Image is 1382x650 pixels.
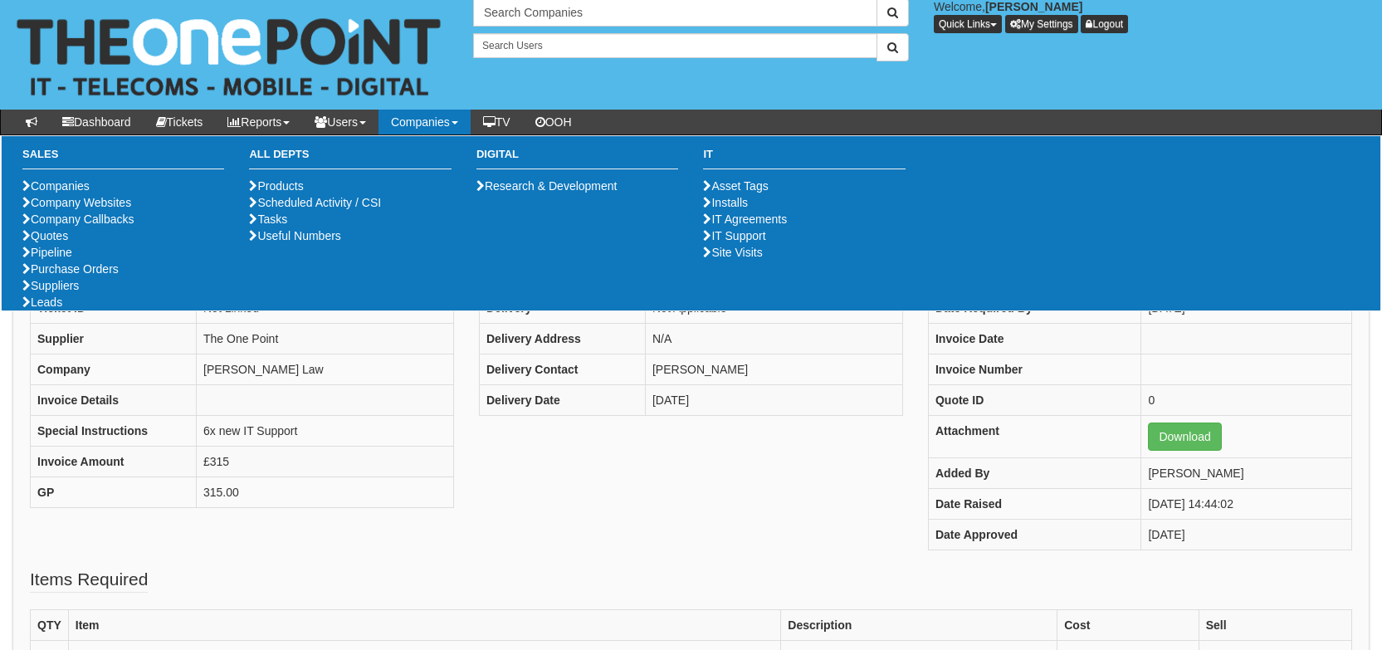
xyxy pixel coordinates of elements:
h3: Digital [476,149,678,169]
h3: All Depts [249,149,451,169]
a: Pipeline [22,246,72,259]
th: Added By [928,458,1140,489]
a: Users [302,110,378,134]
a: Products [249,179,303,193]
td: [PERSON_NAME] [1141,458,1352,489]
td: [DATE] [645,385,902,416]
td: 315.00 [197,477,454,508]
a: TV [471,110,523,134]
td: The One Point [197,324,454,354]
h3: Sales [22,149,224,169]
th: Invoice Details [31,385,197,416]
td: £315 [197,447,454,477]
a: Companies [378,110,471,134]
a: Asset Tags [703,179,768,193]
th: Delivery Date [479,385,645,416]
th: Invoice Date [928,324,1140,354]
td: [DATE] 14:44:02 [1141,489,1352,520]
th: Description [781,610,1057,641]
th: QTY [31,610,69,641]
a: Logout [1081,15,1128,33]
a: Company Callbacks [22,213,134,226]
a: Reports [215,110,302,134]
th: Invoice Number [928,354,1140,385]
a: Dashboard [50,110,144,134]
a: Tasks [249,213,287,226]
input: Search Users [473,33,877,58]
th: Delivery Contact [479,354,645,385]
th: GP [31,477,197,508]
th: Company [31,354,197,385]
a: Useful Numbers [249,229,340,242]
a: OOH [523,110,584,134]
th: Invoice Amount [31,447,197,477]
td: [PERSON_NAME] [645,354,902,385]
button: Quick Links [934,15,1002,33]
a: Installs [703,196,748,209]
a: Companies [22,179,90,193]
a: Download [1148,423,1221,451]
a: IT Support [703,229,765,242]
th: Date Approved [928,520,1140,550]
a: Leads [22,296,62,309]
th: Quote ID [928,385,1140,416]
a: My Settings [1005,15,1078,33]
td: N/A [645,324,902,354]
a: Research & Development [476,179,618,193]
a: Tickets [144,110,216,134]
th: Special Instructions [31,416,197,447]
th: Sell [1199,610,1351,641]
a: Quotes [22,229,68,242]
td: [PERSON_NAME] Law [197,354,454,385]
th: Item [68,610,780,641]
a: IT Agreements [703,213,787,226]
td: [DATE] [1141,520,1352,550]
th: Date Raised [928,489,1140,520]
a: Purchase Orders [22,262,119,276]
th: Supplier [31,324,197,354]
a: Scheduled Activity / CSI [249,196,381,209]
a: Site Visits [703,246,762,259]
th: Cost [1057,610,1199,641]
a: Company Websites [22,196,131,209]
td: 0 [1141,385,1352,416]
legend: Items Required [30,567,148,593]
a: Suppliers [22,279,79,292]
th: Delivery Address [479,324,645,354]
th: Attachment [928,416,1140,458]
td: 6x new IT Support [197,416,454,447]
h3: IT [703,149,905,169]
